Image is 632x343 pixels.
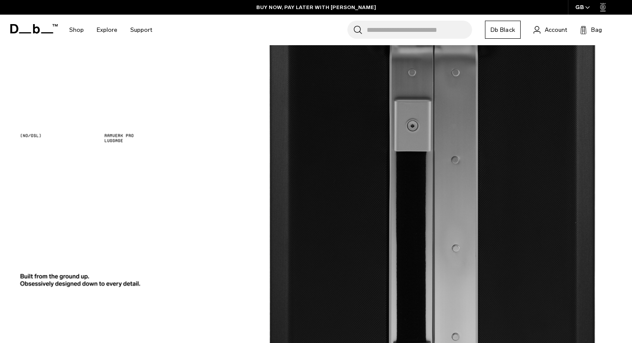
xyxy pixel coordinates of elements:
nav: Main Navigation [63,15,159,45]
a: Db Black [485,21,521,39]
button: Bag [580,25,602,35]
a: Explore [97,15,117,45]
a: BUY NOW, PAY LATER WITH [PERSON_NAME] [256,3,376,11]
a: Shop [69,15,84,45]
span: Account [545,25,567,34]
span: Bag [591,25,602,34]
a: Account [534,25,567,35]
a: Support [130,15,152,45]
